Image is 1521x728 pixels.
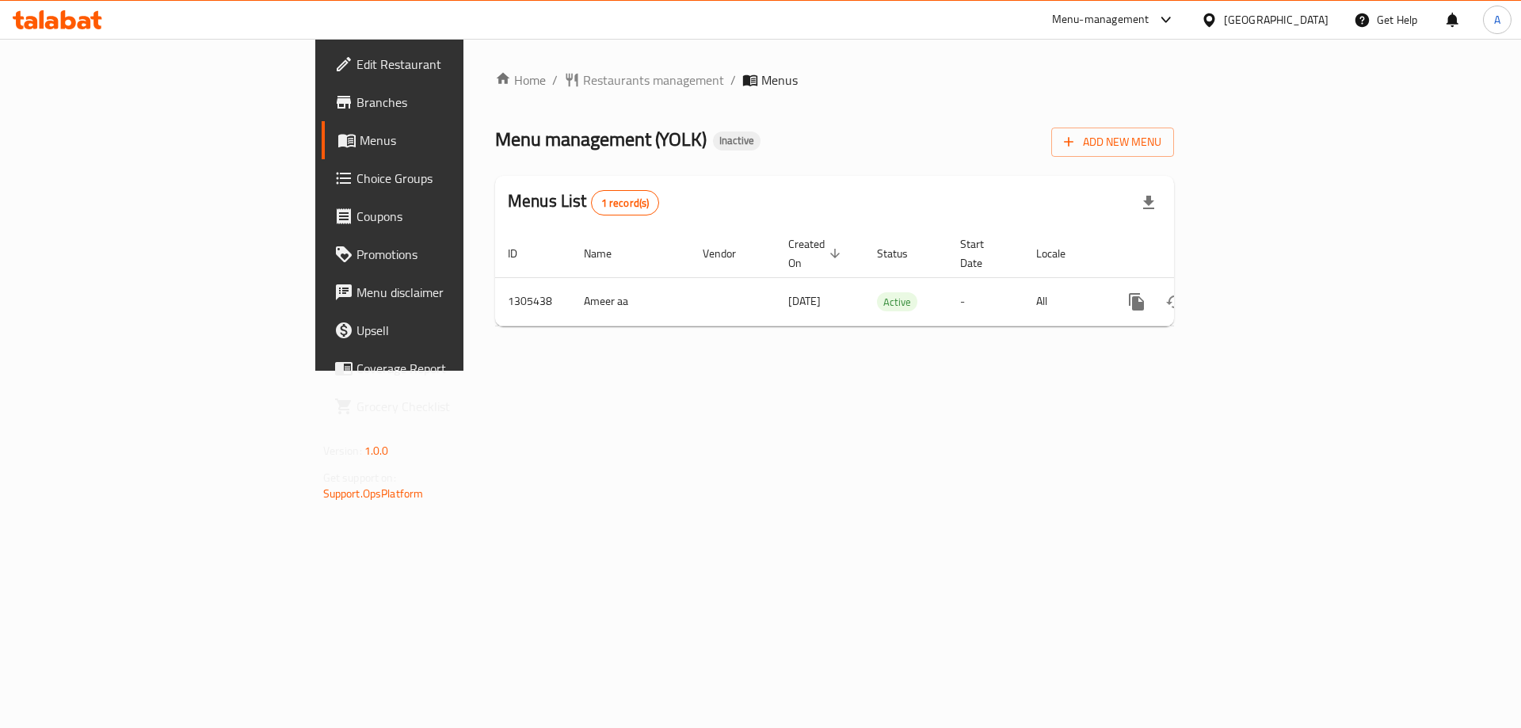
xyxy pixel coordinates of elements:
[322,159,570,197] a: Choice Groups
[877,244,928,263] span: Status
[356,397,557,416] span: Grocery Checklist
[877,293,917,311] span: Active
[508,189,659,215] h2: Menus List
[356,321,557,340] span: Upsell
[356,245,557,264] span: Promotions
[1105,230,1283,278] th: Actions
[356,283,557,302] span: Menu disclaimer
[703,244,757,263] span: Vendor
[947,277,1024,326] td: -
[1036,244,1086,263] span: Locale
[584,244,632,263] span: Name
[713,134,760,147] span: Inactive
[322,387,570,425] a: Grocery Checklist
[360,131,557,150] span: Menus
[761,71,798,90] span: Menus
[322,349,570,387] a: Coverage Report
[1064,132,1161,152] span: Add New Menu
[322,121,570,159] a: Menus
[1156,283,1194,321] button: Change Status
[1118,283,1156,321] button: more
[322,235,570,273] a: Promotions
[323,483,424,504] a: Support.OpsPlatform
[356,169,557,188] span: Choice Groups
[960,234,1004,273] span: Start Date
[495,230,1283,326] table: enhanced table
[1024,277,1105,326] td: All
[788,234,845,273] span: Created On
[322,83,570,121] a: Branches
[322,197,570,235] a: Coupons
[1130,184,1168,222] div: Export file
[1052,10,1149,29] div: Menu-management
[356,207,557,226] span: Coupons
[592,196,659,211] span: 1 record(s)
[495,121,707,157] span: Menu management ( YOLK )
[1224,11,1328,29] div: [GEOGRAPHIC_DATA]
[564,71,724,90] a: Restaurants management
[322,45,570,83] a: Edit Restaurant
[364,440,389,461] span: 1.0.0
[323,440,362,461] span: Version:
[323,467,396,488] span: Get support on:
[322,311,570,349] a: Upsell
[713,131,760,151] div: Inactive
[788,291,821,311] span: [DATE]
[591,190,660,215] div: Total records count
[1494,11,1500,29] span: A
[730,71,736,90] li: /
[356,55,557,74] span: Edit Restaurant
[1051,128,1174,157] button: Add New Menu
[495,71,1174,90] nav: breadcrumb
[571,277,690,326] td: Ameer aa
[356,93,557,112] span: Branches
[322,273,570,311] a: Menu disclaimer
[508,244,538,263] span: ID
[583,71,724,90] span: Restaurants management
[877,292,917,311] div: Active
[356,359,557,378] span: Coverage Report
